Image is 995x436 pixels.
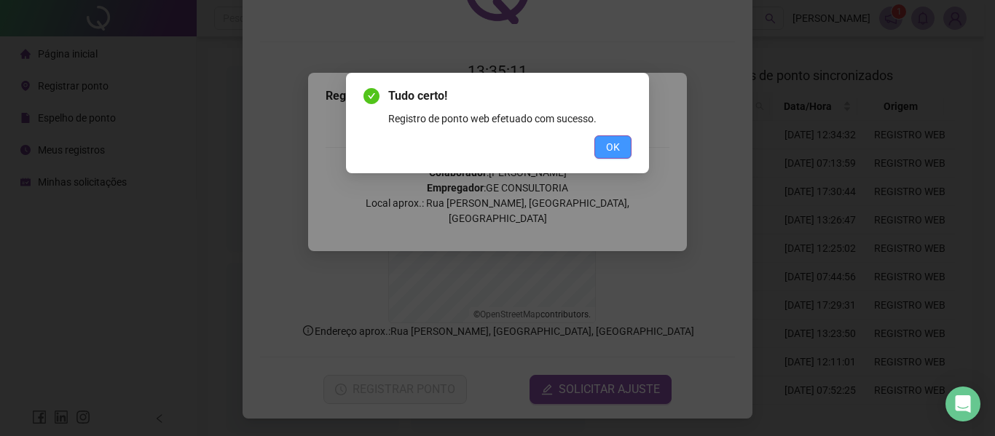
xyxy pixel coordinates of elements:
div: Registro de ponto web efetuado com sucesso. [388,111,632,127]
span: check-circle [363,88,379,104]
button: OK [594,135,632,159]
span: OK [606,139,620,155]
div: Open Intercom Messenger [945,387,980,421]
span: Tudo certo! [388,87,632,105]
